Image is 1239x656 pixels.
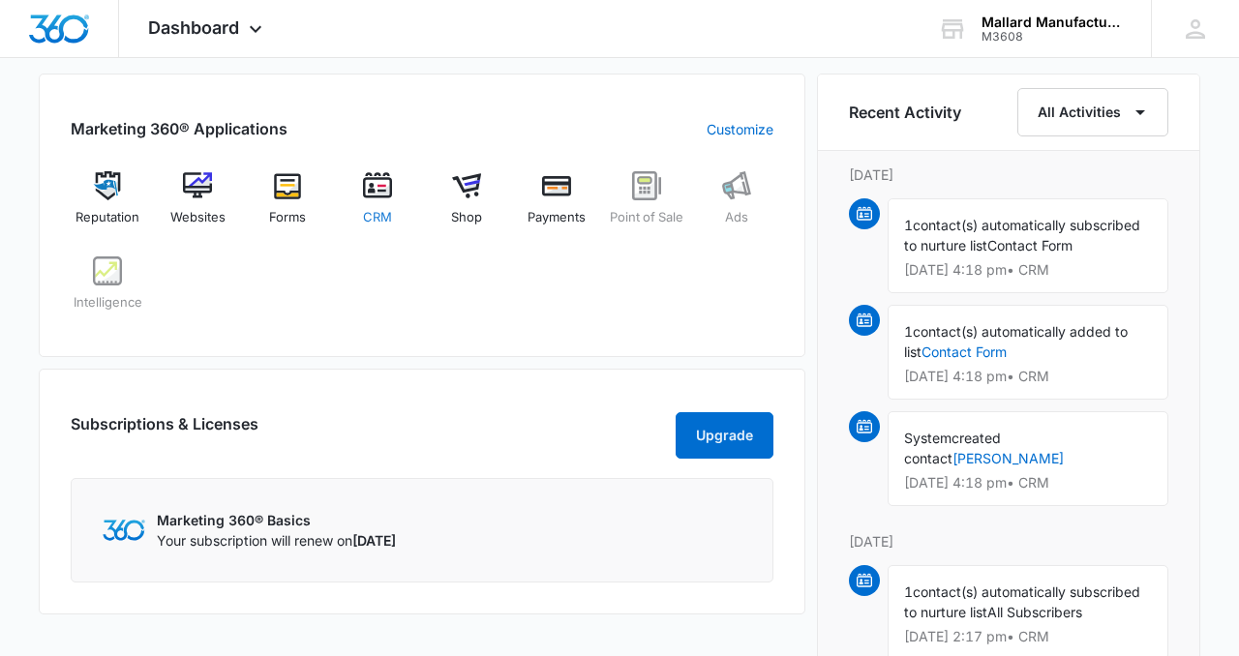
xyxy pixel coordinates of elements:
[849,164,1168,185] p: [DATE]
[363,208,392,227] span: CRM
[904,217,1140,253] span: contact(s) automatically subscribed to nurture list
[707,119,773,139] a: Customize
[520,171,594,241] a: Payments
[904,630,1152,643] p: [DATE] 2:17 pm • CRM
[161,171,235,241] a: Websites
[71,171,145,241] a: Reputation
[904,263,1152,277] p: [DATE] 4:18 pm • CRM
[982,15,1123,30] div: account name
[904,323,913,340] span: 1
[922,343,1007,360] a: Contact Form
[269,208,306,227] span: Forms
[157,510,396,530] p: Marketing 360® Basics
[352,532,396,549] span: [DATE]
[952,450,1064,466] a: [PERSON_NAME]
[849,101,961,124] h6: Recent Activity
[610,171,684,241] a: Point of Sale
[157,530,396,551] p: Your subscription will renew on
[71,117,287,140] h2: Marketing 360® Applications
[982,30,1123,44] div: account id
[430,171,504,241] a: Shop
[528,208,586,227] span: Payments
[904,430,1001,466] span: created contact
[699,171,773,241] a: Ads
[987,237,1073,253] span: Contact Form
[610,208,683,227] span: Point of Sale
[74,293,142,313] span: Intelligence
[725,208,748,227] span: Ads
[987,604,1082,620] span: All Subscribers
[76,208,139,227] span: Reputation
[103,520,145,540] img: Marketing 360 Logo
[251,171,325,241] a: Forms
[71,256,145,326] a: Intelligence
[904,370,1152,383] p: [DATE] 4:18 pm • CRM
[71,412,258,451] h2: Subscriptions & Licenses
[904,583,913,600] span: 1
[148,17,239,38] span: Dashboard
[340,171,414,241] a: CRM
[904,217,913,233] span: 1
[849,531,1168,552] p: [DATE]
[904,583,1140,620] span: contact(s) automatically subscribed to nurture list
[904,323,1128,360] span: contact(s) automatically added to list
[451,208,482,227] span: Shop
[676,412,773,459] button: Upgrade
[904,430,952,446] span: System
[904,476,1152,490] p: [DATE] 4:18 pm • CRM
[1017,88,1168,136] button: All Activities
[170,208,226,227] span: Websites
